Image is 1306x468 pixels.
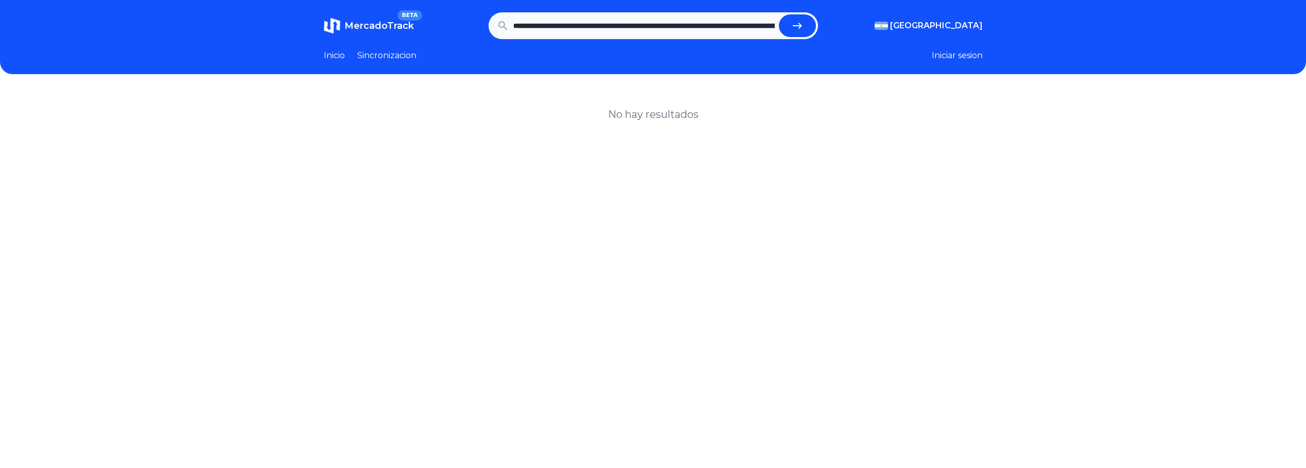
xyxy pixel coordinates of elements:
[324,18,414,34] a: MercadoTrackBETA
[324,18,340,34] img: MercadoTrack
[344,20,414,31] span: MercadoTrack
[890,20,983,32] span: [GEOGRAPHIC_DATA]
[932,49,983,62] button: Iniciar sesion
[608,107,699,122] h1: No hay resultados
[875,22,888,30] img: Argentina
[324,49,345,62] a: Inicio
[397,10,422,21] span: BETA
[875,20,983,32] button: [GEOGRAPHIC_DATA]
[357,49,416,62] a: Sincronizacion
